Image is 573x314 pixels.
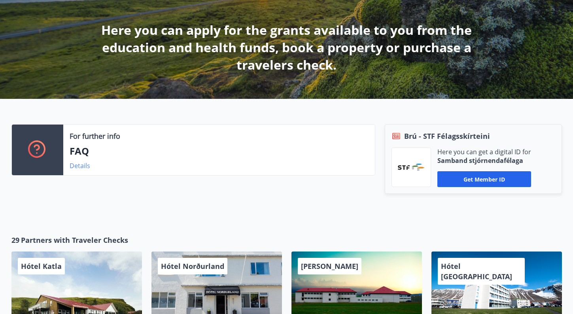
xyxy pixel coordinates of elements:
span: Brú - STF Félagsskírteini [404,131,490,141]
p: For further info [70,131,120,141]
span: Hótel Katla [21,261,62,271]
p: FAQ [70,144,369,158]
p: Here you can get a digital ID for [437,148,531,156]
span: 29 [11,235,19,245]
span: [PERSON_NAME] [301,261,358,271]
span: Hótel Norðurland [161,261,224,271]
span: Hótel [GEOGRAPHIC_DATA] [441,261,512,281]
p: Samband stjórnendafélaga [437,156,531,165]
img: vjCaq2fThgY3EUYqSgpjEiBg6WP39ov69hlhuPVN.png [398,164,425,171]
button: Get member ID [437,171,531,187]
p: Here you can apply for the grants available to you from the education and health funds, book a pr... [78,21,495,74]
a: Details [70,161,90,170]
span: Partners with Traveler Checks [21,235,128,245]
